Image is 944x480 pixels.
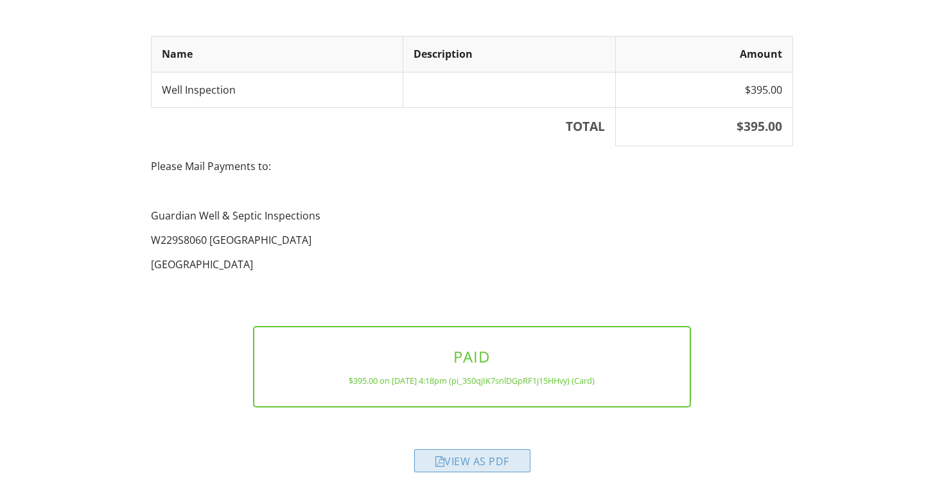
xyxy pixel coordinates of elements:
[403,37,616,72] th: Description
[414,457,530,471] a: View as PDF
[152,72,403,107] td: Well Inspection
[152,37,403,72] th: Name
[616,37,793,72] th: Amount
[616,107,793,146] th: $395.00
[152,107,616,146] th: TOTAL
[275,375,670,386] div: $395.00 on [DATE] 4:18pm (pi_3S0qjIK7snlDGpRF1j15HHvy) (Card)
[275,348,670,365] h3: PAID
[414,449,530,472] div: View as PDF
[151,233,793,247] p: W229S8060 [GEOGRAPHIC_DATA]
[151,257,793,271] p: [GEOGRAPHIC_DATA]
[151,159,793,173] p: Please Mail Payments to:
[151,209,793,223] p: Guardian Well & Septic Inspections
[616,72,793,107] td: $395.00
